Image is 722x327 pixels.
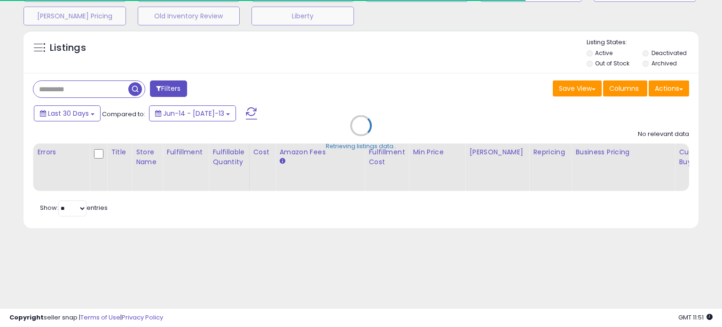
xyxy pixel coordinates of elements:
[122,313,163,322] a: Privacy Policy
[24,7,126,25] button: [PERSON_NAME] Pricing
[80,313,120,322] a: Terms of Use
[326,142,396,151] div: Retrieving listings data..
[251,7,354,25] button: Liberty
[9,313,163,322] div: seller snap | |
[9,313,44,322] strong: Copyright
[138,7,240,25] button: Old Inventory Review
[678,313,713,322] span: 2025-08-13 11:51 GMT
